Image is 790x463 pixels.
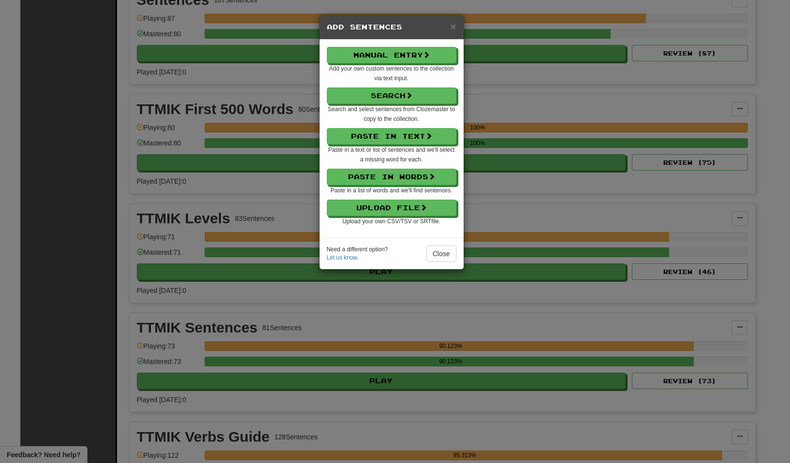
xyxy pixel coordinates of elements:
button: Manual Entry [327,47,456,63]
small: Add your own custom sentences to the collection via text input. [329,65,454,82]
button: Close [426,246,456,262]
small: Need a different option? . [327,246,388,262]
small: Paste in a text or list of sentences and we'll select a missing word for each. [328,146,454,163]
button: Paste in Text [327,128,456,145]
small: Upload your own CSV/TSV or SRT file. [342,218,440,225]
a: Let us know [327,254,357,261]
small: Search and select sentences from Clozemaster to copy to the collection. [328,106,455,122]
button: Search [327,87,456,104]
button: Upload File [327,200,456,216]
small: Paste in a list of words and we'll find sentences. [331,187,452,194]
h5: Add Sentences [327,22,456,32]
button: Paste in Words [327,169,456,185]
button: Close [450,21,456,31]
span: × [450,21,456,32]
